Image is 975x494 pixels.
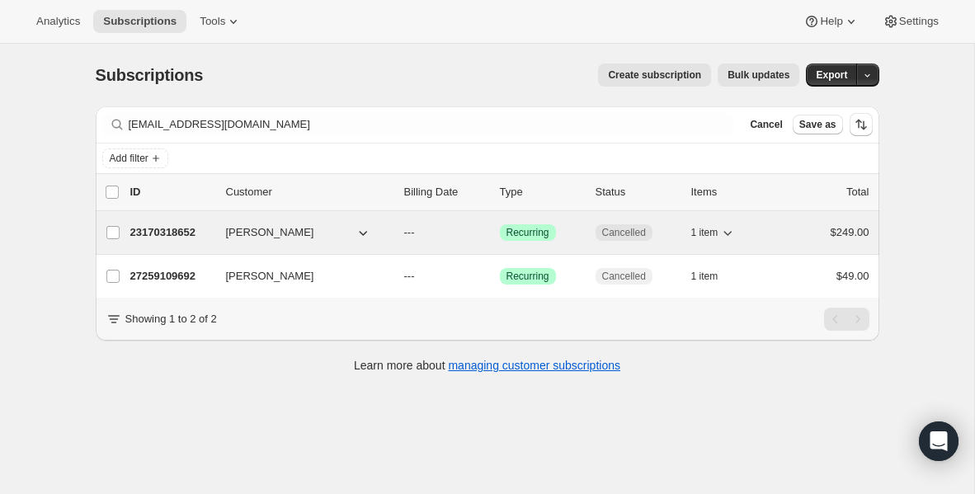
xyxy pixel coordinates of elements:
p: Total [846,184,869,200]
button: Add filter [102,148,168,168]
div: 27259109692[PERSON_NAME]---SuccessRecurringCancelled1 item$49.00 [130,265,869,288]
p: 27259109692 [130,268,213,285]
span: Recurring [506,226,549,239]
div: IDCustomerBilling DateTypeStatusItemsTotal [130,184,869,200]
button: Analytics [26,10,90,33]
span: Analytics [36,15,80,28]
button: 1 item [691,221,737,244]
div: Open Intercom Messenger [919,421,959,461]
span: --- [404,270,415,282]
button: Subscriptions [93,10,186,33]
span: --- [404,226,415,238]
button: [PERSON_NAME] [216,219,381,246]
span: Cancelled [602,270,646,283]
p: Customer [226,184,391,200]
span: $49.00 [836,270,869,282]
span: Cancelled [602,226,646,239]
span: Tools [200,15,225,28]
span: Cancel [750,118,782,131]
button: Settings [873,10,949,33]
nav: Pagination [824,308,869,331]
span: [PERSON_NAME] [226,268,314,285]
span: Recurring [506,270,549,283]
div: Type [500,184,582,200]
p: ID [130,184,213,200]
button: Tools [190,10,252,33]
span: Add filter [110,152,148,165]
span: Create subscription [608,68,701,82]
span: Bulk updates [728,68,789,82]
button: Sort the results [850,113,873,136]
span: 1 item [691,270,718,283]
p: Showing 1 to 2 of 2 [125,311,217,327]
p: Billing Date [404,184,487,200]
button: Create subscription [598,64,711,87]
p: Status [596,184,678,200]
p: 23170318652 [130,224,213,241]
a: managing customer subscriptions [448,359,620,372]
button: Save as [793,115,843,134]
button: Export [806,64,857,87]
button: [PERSON_NAME] [216,263,381,289]
span: Save as [799,118,836,131]
span: Subscriptions [96,66,204,84]
button: Cancel [743,115,789,134]
span: [PERSON_NAME] [226,224,314,241]
div: Items [691,184,774,200]
button: 1 item [691,265,737,288]
span: 1 item [691,226,718,239]
button: Help [794,10,869,33]
button: Bulk updates [718,64,799,87]
input: Filter subscribers [129,113,734,136]
span: $249.00 [831,226,869,238]
span: Subscriptions [103,15,177,28]
p: Learn more about [354,357,620,374]
div: 23170318652[PERSON_NAME]---SuccessRecurringCancelled1 item$249.00 [130,221,869,244]
span: Export [816,68,847,82]
span: Help [820,15,842,28]
span: Settings [899,15,939,28]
